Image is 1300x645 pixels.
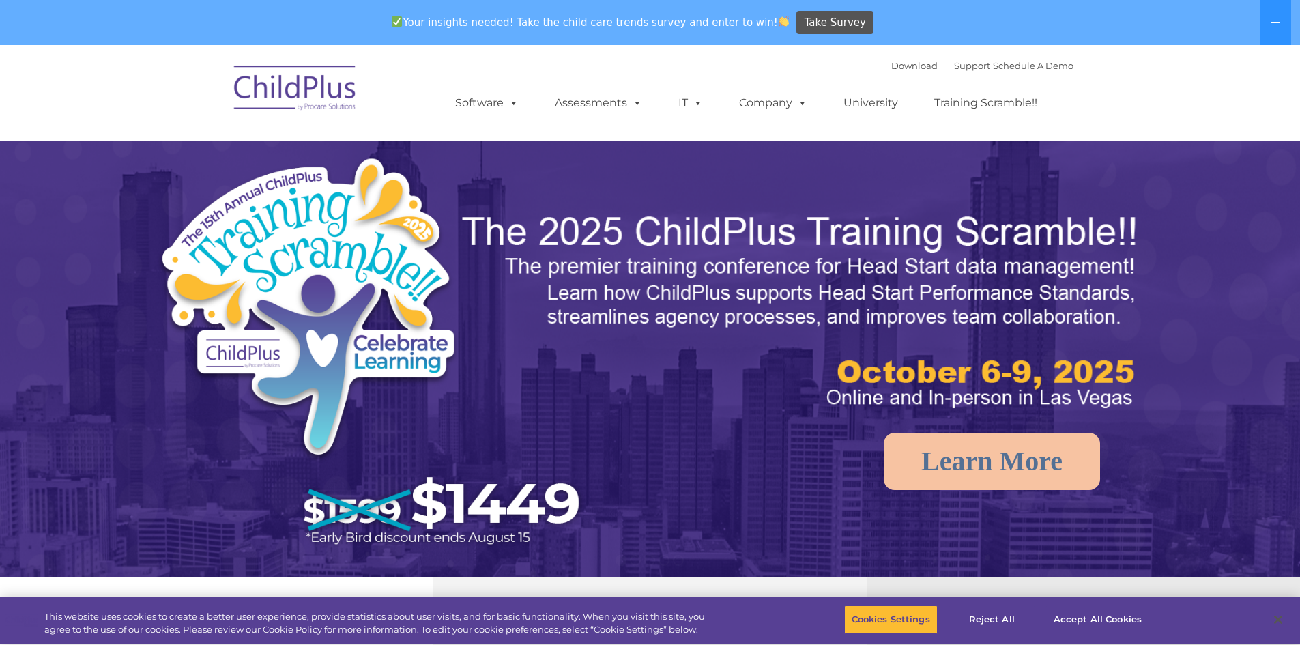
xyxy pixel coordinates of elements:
button: Accept All Cookies [1046,605,1149,634]
a: University [830,89,912,117]
img: ✅ [392,16,402,27]
a: Training Scramble!! [921,89,1051,117]
a: Take Survey [796,11,873,35]
font: | [891,60,1073,71]
div: This website uses cookies to create a better user experience, provide statistics about user visit... [44,610,715,637]
button: Cookies Settings [844,605,938,634]
span: Your insights needed! Take the child care trends survey and enter to win! [386,9,795,35]
a: Software [442,89,532,117]
a: Schedule A Demo [993,60,1073,71]
a: Support [954,60,990,71]
a: Download [891,60,938,71]
button: Close [1263,605,1293,635]
span: Take Survey [805,11,866,35]
button: Reject All [949,605,1035,634]
a: Company [725,89,821,117]
a: IT [665,89,717,117]
span: Phone number [190,146,248,156]
img: 👏 [779,16,789,27]
a: Assessments [541,89,656,117]
a: Learn More [884,433,1100,490]
span: Last name [190,90,231,100]
img: ChildPlus by Procare Solutions [227,56,364,124]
